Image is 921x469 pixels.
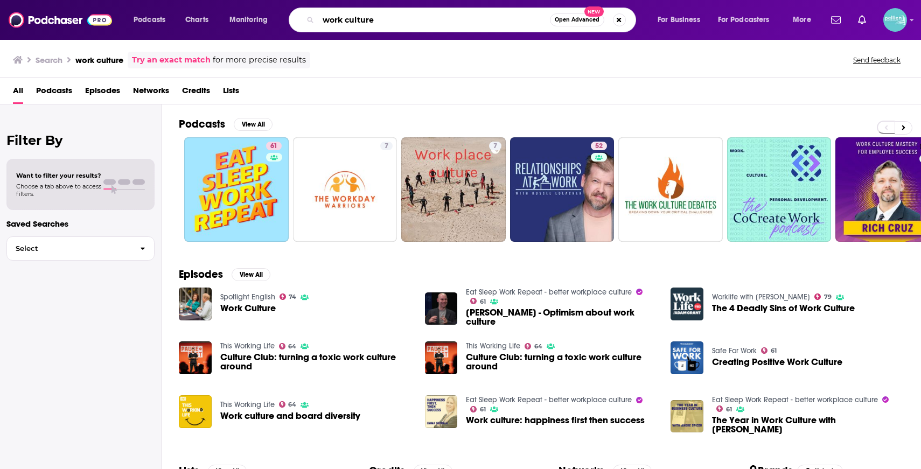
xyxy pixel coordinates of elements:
[280,293,297,300] a: 74
[550,13,604,26] button: Open AdvancedNew
[466,308,658,326] a: Adam Grant - Optimism about work culture
[299,8,646,32] div: Search podcasts, credits, & more...
[234,118,273,131] button: View All
[466,353,658,371] a: Culture Club: turning a toxic work culture around
[279,401,297,408] a: 64
[220,353,412,371] a: Culture Club: turning a toxic work culture around
[179,288,212,320] a: Work Culture
[510,137,615,242] a: 52
[179,395,212,428] img: Work culture and board diversity
[288,344,296,349] span: 64
[584,6,604,17] span: New
[534,344,542,349] span: 64
[36,55,62,65] h3: Search
[385,141,388,152] span: 7
[883,8,907,32] span: Logged in as JessicaPellien
[480,407,486,412] span: 61
[591,142,607,150] a: 52
[854,11,870,29] a: Show notifications dropdown
[179,341,212,374] img: Culture Club: turning a toxic work culture around
[712,416,904,434] a: The Year in Work Culture with Andre Spicer
[712,346,757,355] a: Safe For Work
[380,142,393,150] a: 7
[671,288,703,320] img: The 4 Deadly Sins of Work Culture
[7,245,131,252] span: Select
[289,295,296,299] span: 74
[658,12,700,27] span: For Business
[425,292,458,325] img: Adam Grant - Optimism about work culture
[883,8,907,32] img: User Profile
[466,341,520,351] a: This Working Life
[525,343,542,349] a: 64
[279,343,297,349] a: 64
[466,395,632,404] a: Eat Sleep Work Repeat - better workplace culture
[493,141,497,152] span: 7
[223,82,239,104] span: Lists
[466,288,632,297] a: Eat Sleep Work Repeat - better workplace culture
[671,400,703,433] img: The Year in Work Culture with Andre Spicer
[318,11,550,29] input: Search podcasts, credits, & more...
[220,341,275,351] a: This Working Life
[220,292,275,302] a: Spotlight English
[850,55,904,65] button: Send feedback
[133,82,169,104] span: Networks
[9,10,112,30] img: Podchaser - Follow, Share and Rate Podcasts
[6,132,155,148] h2: Filter By
[222,11,282,29] button: open menu
[711,11,785,29] button: open menu
[182,82,210,104] span: Credits
[712,395,878,404] a: Eat Sleep Work Repeat - better workplace culture
[470,406,486,412] a: 61
[425,341,458,374] a: Culture Club: turning a toxic work culture around
[466,416,645,425] a: Work culture: happiness first then success
[134,12,165,27] span: Podcasts
[555,17,599,23] span: Open Advanced
[270,141,277,152] span: 61
[293,137,397,242] a: 7
[220,411,360,421] a: Work culture and board diversity
[712,358,842,367] a: Creating Positive Work Culture
[229,12,268,27] span: Monitoring
[814,293,832,300] a: 79
[595,141,603,152] span: 52
[213,54,306,66] span: for more precise results
[712,292,810,302] a: Worklife with Adam Grant
[75,55,123,65] h3: work culture
[16,172,101,179] span: Want to filter your results?
[824,295,832,299] span: 79
[179,117,225,131] h2: Podcasts
[13,82,23,104] a: All
[36,82,72,104] a: Podcasts
[220,304,276,313] a: Work Culture
[671,341,703,374] img: Creating Positive Work Culture
[466,308,658,326] span: [PERSON_NAME] - Optimism about work culture
[785,11,825,29] button: open menu
[220,400,275,409] a: This Working Life
[712,304,855,313] a: The 4 Deadly Sins of Work Culture
[712,416,904,434] span: The Year in Work Culture with [PERSON_NAME]
[126,11,179,29] button: open menu
[827,11,845,29] a: Show notifications dropdown
[185,12,208,27] span: Charts
[179,117,273,131] a: PodcastsView All
[480,299,486,304] span: 61
[184,137,289,242] a: 61
[425,395,458,428] img: Work culture: happiness first then success
[132,54,211,66] a: Try an exact match
[718,12,770,27] span: For Podcasters
[85,82,120,104] a: Episodes
[179,268,223,281] h2: Episodes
